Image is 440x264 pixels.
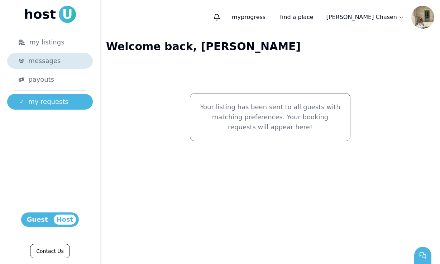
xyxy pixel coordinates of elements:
[411,6,434,29] img: Stella Chasen avatar
[326,13,397,21] p: [PERSON_NAME] Chasen
[24,6,76,23] a: hostU
[28,75,54,85] span: payouts
[100,40,440,53] h1: Welcome back, [PERSON_NAME]
[24,7,56,21] span: host
[24,215,51,225] span: Guest
[7,53,93,69] a: messages
[7,72,93,87] a: payouts
[19,37,81,47] div: my listings
[7,34,93,50] a: my listings
[322,10,408,24] a: [PERSON_NAME] Chasen
[7,94,93,110] a: my requests
[28,56,61,66] span: messages
[54,215,76,225] span: Host
[232,14,241,20] span: my
[28,97,68,107] span: my requests
[30,244,70,258] a: Contact Us
[226,10,271,24] p: progress
[274,10,319,24] a: find a place
[190,93,350,141] div: Your listing has been sent to all guests with matching preferences. Your booking requests will ap...
[59,6,76,23] span: U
